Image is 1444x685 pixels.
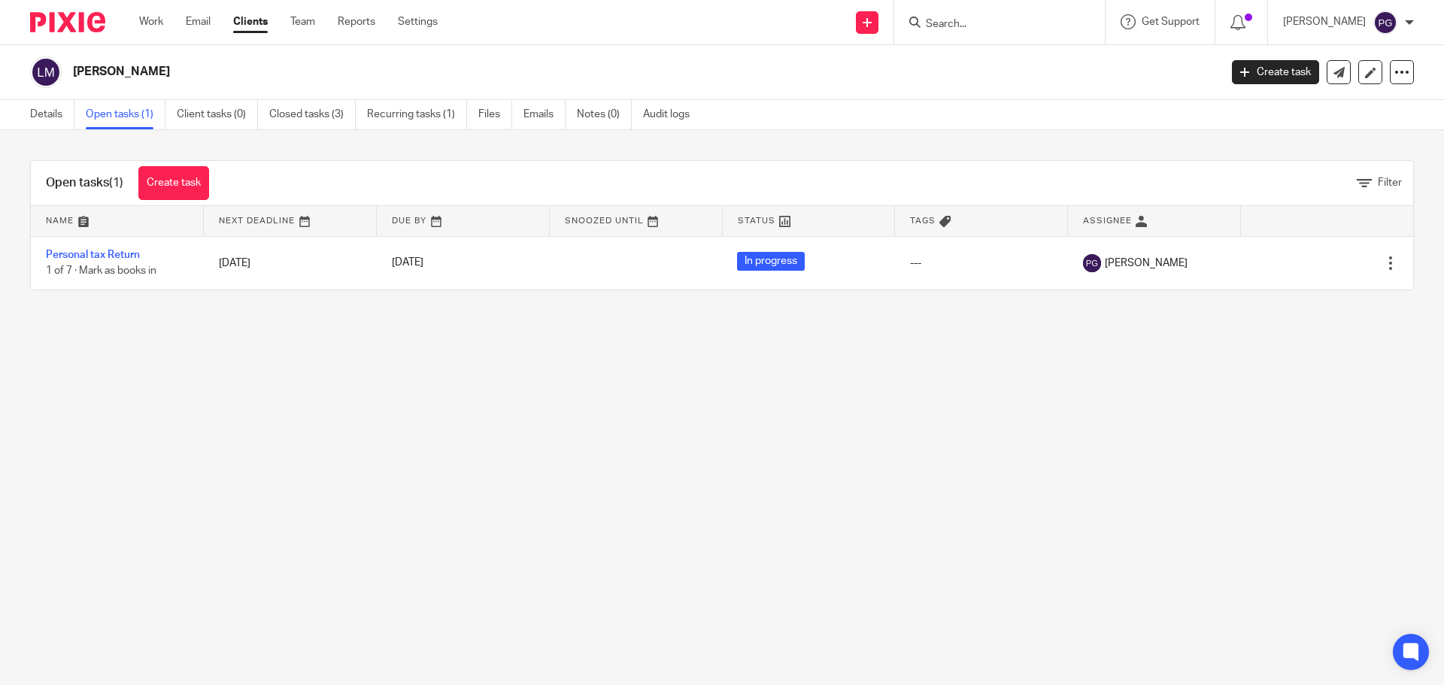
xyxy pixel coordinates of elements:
[269,100,356,129] a: Closed tasks (3)
[924,18,1060,32] input: Search
[738,217,775,225] span: Status
[523,100,566,129] a: Emails
[1083,254,1101,272] img: svg%3E
[177,100,258,129] a: Client tasks (0)
[565,217,644,225] span: Snoozed Until
[367,100,467,129] a: Recurring tasks (1)
[1283,14,1366,29] p: [PERSON_NAME]
[338,14,375,29] a: Reports
[186,14,211,29] a: Email
[478,100,512,129] a: Files
[910,217,936,225] span: Tags
[233,14,268,29] a: Clients
[30,12,105,32] img: Pixie
[1378,177,1402,188] span: Filter
[138,166,209,200] a: Create task
[109,177,123,189] span: (1)
[290,14,315,29] a: Team
[643,100,701,129] a: Audit logs
[1105,256,1188,271] span: [PERSON_NAME]
[46,175,123,191] h1: Open tasks
[73,64,982,80] h2: [PERSON_NAME]
[1373,11,1397,35] img: svg%3E
[30,56,62,88] img: svg%3E
[204,236,377,289] td: [DATE]
[46,265,156,276] span: 1 of 7 · Mark as books in
[1232,60,1319,84] a: Create task
[46,250,140,260] a: Personal tax Return
[1142,17,1200,27] span: Get Support
[398,14,438,29] a: Settings
[30,100,74,129] a: Details
[910,256,1053,271] div: ---
[139,14,163,29] a: Work
[86,100,165,129] a: Open tasks (1)
[577,100,632,129] a: Notes (0)
[737,252,805,271] span: In progress
[392,258,423,268] span: [DATE]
